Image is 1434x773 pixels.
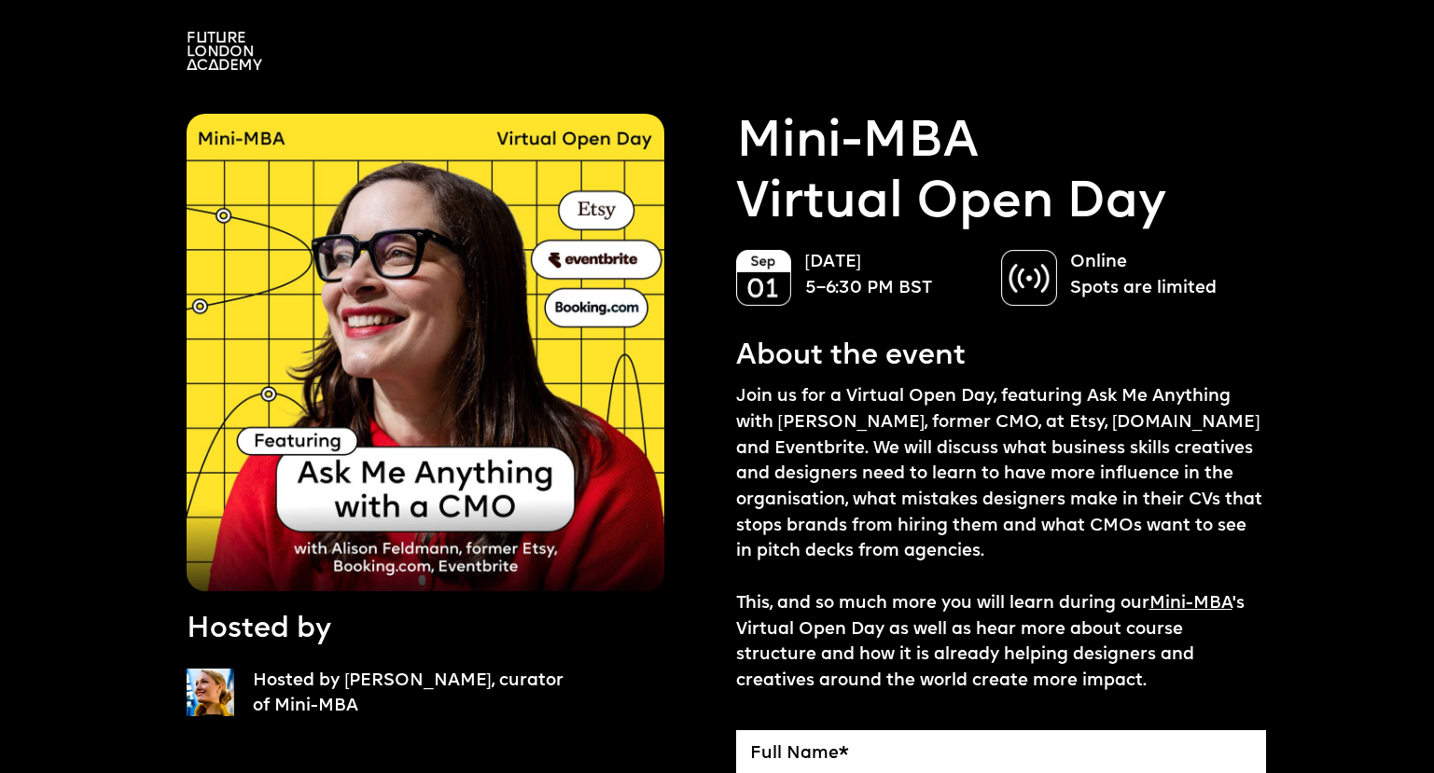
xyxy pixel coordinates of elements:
p: Hosted by [187,610,331,650]
p: Hosted by [PERSON_NAME], curator of Mini-MBA [253,669,578,720]
img: A logo saying in 3 lines: Future London Academy [187,32,262,70]
p: Join us for a Virtual Open Day, featuring Ask Me Anything with [PERSON_NAME], former CMO, at Etsy... [736,384,1267,694]
label: Full Name [750,744,1253,765]
a: Mini-MBAVirtual Open Day [736,114,1166,234]
a: Mini-MBA [1149,595,1232,613]
p: [DATE] 5–6:30 PM BST [805,250,982,301]
p: About the event [736,337,966,377]
p: Online Spots are limited [1070,250,1247,301]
